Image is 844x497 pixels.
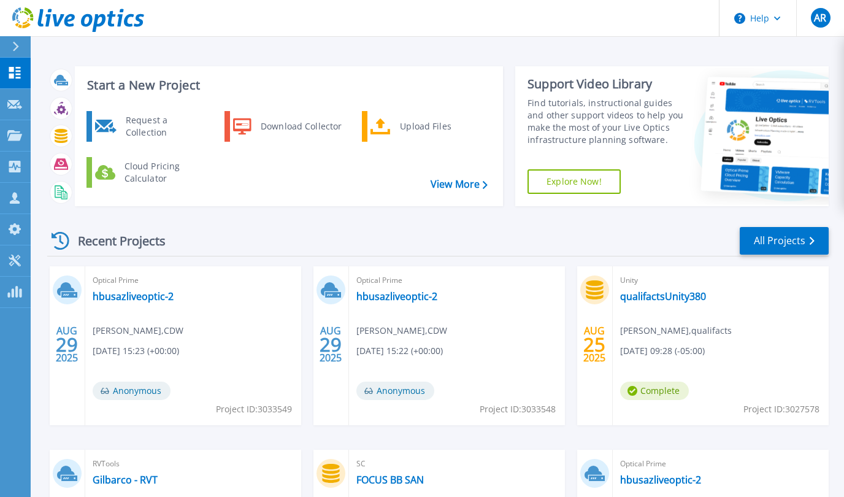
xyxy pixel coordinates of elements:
[814,13,826,23] span: AR
[55,322,79,367] div: AUG 2025
[47,226,182,256] div: Recent Projects
[527,169,621,194] a: Explore Now!
[255,114,347,139] div: Download Collector
[527,76,683,92] div: Support Video Library
[93,324,183,337] span: [PERSON_NAME] , CDW
[93,274,294,287] span: Optical Prime
[743,403,819,416] span: Project ID: 3027578
[620,344,705,358] span: [DATE] 09:28 (-05:00)
[356,474,424,486] a: FOCUS BB SAN
[356,274,558,287] span: Optical Prime
[431,179,488,190] a: View More
[93,457,294,471] span: RVTools
[356,457,558,471] span: SC
[527,97,683,146] div: Find tutorials, instructional guides and other support videos to help you make the most of your L...
[93,344,179,358] span: [DATE] 15:23 (+00:00)
[93,474,158,486] a: Gilbarco - RVT
[118,160,209,185] div: Cloud Pricing Calculator
[356,290,437,302] a: hbusazliveoptic-2
[620,382,689,400] span: Complete
[620,457,821,471] span: Optical Prime
[362,111,488,142] a: Upload Files
[480,403,556,416] span: Project ID: 3033548
[583,339,605,350] span: 25
[583,322,606,367] div: AUG 2025
[93,290,174,302] a: hbusazliveoptic-2
[356,382,434,400] span: Anonymous
[216,403,292,416] span: Project ID: 3033549
[620,324,732,337] span: [PERSON_NAME] , qualifacts
[86,157,212,188] a: Cloud Pricing Calculator
[319,322,342,367] div: AUG 2025
[620,474,701,486] a: hbusazliveoptic-2
[86,111,212,142] a: Request a Collection
[120,114,209,139] div: Request a Collection
[56,339,78,350] span: 29
[224,111,350,142] a: Download Collector
[356,344,443,358] span: [DATE] 15:22 (+00:00)
[356,324,447,337] span: [PERSON_NAME] , CDW
[740,227,829,255] a: All Projects
[87,79,487,92] h3: Start a New Project
[394,114,485,139] div: Upload Files
[620,290,706,302] a: qualifactsUnity380
[320,339,342,350] span: 29
[93,382,171,400] span: Anonymous
[620,274,821,287] span: Unity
